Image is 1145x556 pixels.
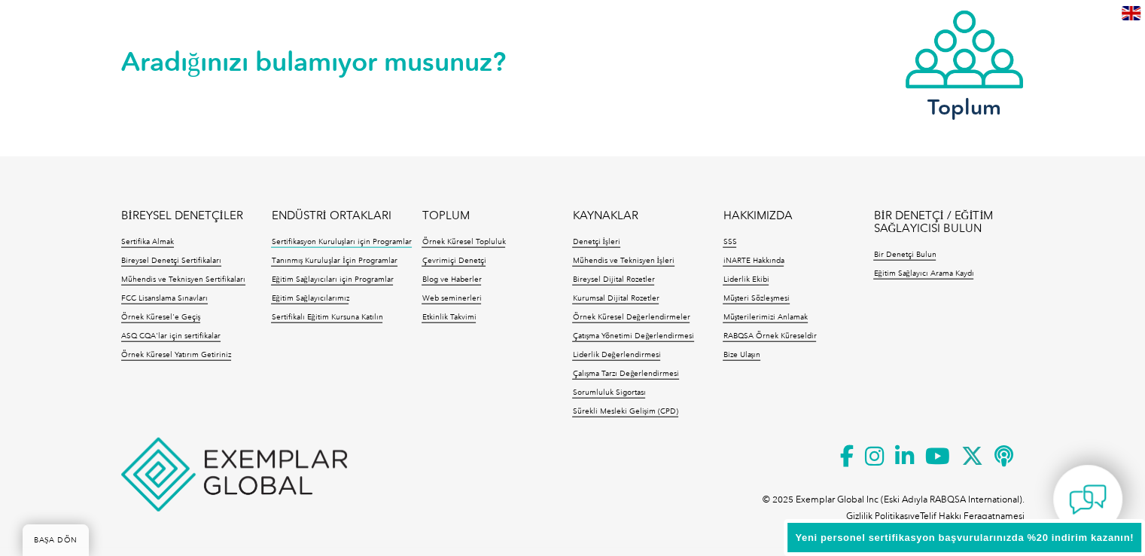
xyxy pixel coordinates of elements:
a: Bireysel Denetçi Sertifikaları [121,256,221,267]
font: Tanınmış Kuruluşlar İçin Programlar [271,256,397,265]
font: Müşteri Sözleşmesi [723,294,790,303]
a: Örnek Küresel'e Geçiş [121,313,201,323]
a: Blog ve Haberler [422,275,481,286]
font: Müşterilerimizi Anlamak [723,313,808,322]
font: Bize Ulaşın [723,350,760,359]
font: Sürekli Mesleki Gelişim (CPD) [572,407,678,416]
font: Örnek Küresel Yatırım Getiriniz [121,350,231,359]
font: Etkinlik Takvimi [422,313,476,322]
font: Sorumluluk Sigortası [572,388,645,397]
a: Müşteri Sözleşmesi [723,294,790,304]
a: Sertifikalı Eğitim Kursuna Katılın [271,313,382,323]
a: Sertifika Almak [121,237,174,248]
font: Aradığınızı bulamıyor musunuz? [121,46,507,78]
a: Eğitim Sağlayıcılarımız [271,294,349,304]
font: Eğitim Sağlayıcılarımız [271,294,349,303]
a: Liderlik Değerlendirmesi [572,350,660,361]
a: Sorumluluk Sigortası [572,388,645,399]
a: ASQ CQA'lar için sertifikalar [121,331,221,342]
a: HAKKIMIZDA [723,209,792,222]
a: Çevrimiçi Denetçi [422,256,486,267]
a: Mühendis ve Teknisyen İşleri [572,256,674,267]
font: Sertifikalı Eğitim Kursuna Katılın [271,313,382,322]
font: ve [910,511,920,521]
a: Sertifikasyon Kuruluşları için Programlar [271,237,412,248]
a: Liderlik Ekibi [723,275,769,286]
font: Mühendis ve Teknisyen Sertifikaları [121,275,245,284]
a: Tanınmış Kuruluşlar İçin Programlar [271,256,397,267]
a: Etkinlik Takvimi [422,313,476,323]
a: Kurumsal Dijital Rozetler [572,294,659,304]
a: BİREYSEL DENETÇİLER [121,209,243,222]
a: Bir Denetçi Bulun [873,250,936,261]
a: Denetçi İşleri [572,237,620,248]
a: RABQSA Örnek Küreseldir [723,331,816,342]
font: Bireysel Dijital Rozetler [572,275,654,284]
a: Gizlilik Politikası [846,511,910,521]
font: Örnek Küresel Topluluk [422,237,505,246]
img: contact-chat.png [1069,481,1107,518]
font: Toplum [927,94,1001,120]
font: Liderlik Değerlendirmesi [572,350,660,359]
font: Sertifikasyon Kuruluşları için Programlar [271,237,412,246]
a: BİR DENETÇİ / EĞİTİM SAĞLAYICISI BULUN [873,209,1024,235]
a: Mühendis ve Teknisyen Sertifikaları [121,275,245,286]
font: Mühendis ve Teknisyen İşleri [572,256,674,265]
font: SSS [723,237,736,246]
a: Eğitim Sağlayıcıları için Programlar [271,275,393,286]
font: Eğitim Sağlayıcıları için Programlar [271,275,393,284]
a: Örnek Küresel Değerlendirmeler [572,313,690,323]
a: Örnek Küresel Yatırım Getiriniz [121,350,231,361]
a: TOPLUM [422,209,469,222]
font: Çevrimiçi Denetçi [422,256,486,265]
a: Çalışma Tarzı Değerlendirmesi [572,369,679,380]
font: iNARTE Hakkında [723,256,784,265]
font: Blog ve Haberler [422,275,481,284]
a: Çatışma Yönetimi Değerlendirmesi [572,331,694,342]
font: Sertifika Almak [121,237,174,246]
font: BİR DENETÇİ / EĞİTİM SAĞLAYICISI BULUN [873,209,993,235]
a: Telif Hakkı Feragatnamesi [920,511,1025,521]
a: BAŞA DÖN [23,524,89,556]
font: Çalışma Tarzı Değerlendirmesi [572,369,679,378]
img: icon-community.webp [904,9,1025,90]
a: Sürekli Mesleki Gelişim (CPD) [572,407,678,417]
a: KAYNAKLAR [572,209,638,222]
font: Örnek Küresel'e Geçiş [121,313,201,322]
font: Çatışma Yönetimi Değerlendirmesi [572,331,694,341]
font: ASQ CQA'lar için sertifikalar [121,331,221,341]
a: iNARTE Hakkında [723,256,784,267]
font: Örnek Küresel Değerlendirmeler [572,313,690,322]
a: Bireysel Dijital Rozetler [572,275,654,286]
font: FCC Lisanslama Sınavları [121,294,208,303]
a: Müşterilerimizi Anlamak [723,313,808,323]
font: Liderlik Ekibi [723,275,769,284]
a: FCC Lisanslama Sınavları [121,294,208,304]
font: Web seminerleri [422,294,481,303]
font: Yeni personel sertifikasyon başvurularınızda %20 indirim kazanın! [795,532,1134,543]
font: © 2025 Exemplar Global Inc (Eski Adıyla RABQSA International). [763,494,1025,505]
a: Web seminerleri [422,294,481,304]
font: Bireysel Denetçi Sertifikaları [121,256,221,265]
a: Bize Ulaşın [723,350,760,361]
a: Örnek Küresel Topluluk [422,237,505,248]
font: Kurumsal Dijital Rozetler [572,294,659,303]
font: RABQSA Örnek Küreseldir [723,331,816,341]
img: Örnek Küresel [121,438,347,512]
img: en [1122,6,1140,20]
a: ENDÜSTRİ ORTAKLARI [271,209,391,222]
font: BAŞA DÖN [34,536,78,545]
font: Bir Denetçi Bulun [873,250,936,259]
a: SSS [723,237,736,248]
font: Denetçi İşleri [572,237,620,246]
a: Eğitim Sağlayıcı Arama Kaydı [873,269,973,280]
font: Eğitim Sağlayıcı Arama Kaydı [873,269,973,278]
a: Toplum [904,9,1025,117]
